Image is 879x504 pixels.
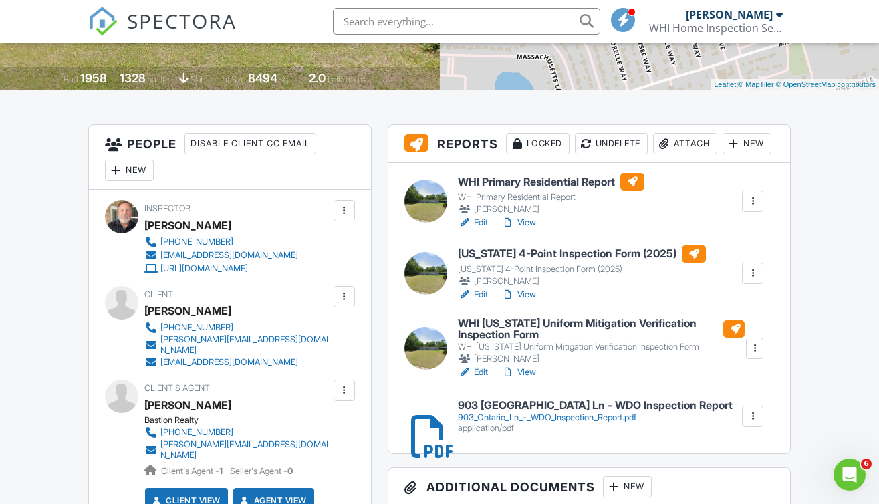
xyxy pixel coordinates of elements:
[388,125,791,163] h3: Reports
[160,439,330,461] div: [PERSON_NAME][EMAIL_ADDRESS][DOMAIN_NAME]
[501,288,536,301] a: View
[714,80,736,88] a: Leaflet
[191,74,205,84] span: slab
[458,400,733,434] a: 903 [GEOGRAPHIC_DATA] Ln - WDO Inspection Report 903_Ontario_Ln_-_WDO_Inspection_Report.pdf appli...
[144,334,330,356] a: [PERSON_NAME][EMAIL_ADDRESS][DOMAIN_NAME]
[653,133,717,154] div: Attach
[506,133,570,154] div: Locked
[603,476,652,497] div: New
[649,21,783,35] div: WHI Home Inspection Services
[287,466,293,476] strong: 0
[333,8,600,35] input: Search everything...
[144,235,298,249] a: [PHONE_NUMBER]
[148,74,166,84] span: sq. ft.
[686,8,773,21] div: [PERSON_NAME]
[144,395,231,415] div: [PERSON_NAME]
[723,133,771,154] div: New
[160,263,248,274] div: [URL][DOMAIN_NAME]
[248,71,277,85] div: 8494
[458,245,706,288] a: [US_STATE] 4-Point Inspection Form (2025) [US_STATE] 4-Point Inspection Form (2025) [PERSON_NAME]
[64,74,78,84] span: Built
[144,426,330,439] a: [PHONE_NUMBER]
[458,288,488,301] a: Edit
[184,133,316,154] div: Disable Client CC Email
[144,415,341,426] div: Bastion Realty
[834,459,866,491] iframe: Intercom live chat
[144,262,298,275] a: [URL][DOMAIN_NAME]
[144,321,330,334] a: [PHONE_NUMBER]
[776,80,876,88] a: © OpenStreetMap contributors
[80,71,107,85] div: 1958
[458,423,733,434] div: application/pdf
[144,215,231,235] div: [PERSON_NAME]
[458,366,488,379] a: Edit
[144,203,191,213] span: Inspector
[88,7,118,36] img: The Best Home Inspection Software - Spectora
[458,318,745,366] a: WHI [US_STATE] Uniform Mitigation Verification Inspection Form WHI [US_STATE] Uniform Mitigation ...
[458,173,644,216] a: WHI Primary Residential Report WHI Primary Residential Report [PERSON_NAME]
[458,342,745,352] div: WHI [US_STATE] Uniform Mitigation Verification Inspection Form
[458,245,706,263] h6: [US_STATE] 4-Point Inspection Form (2025)
[160,322,233,333] div: [PHONE_NUMBER]
[144,439,330,461] a: [PERSON_NAME][EMAIL_ADDRESS][DOMAIN_NAME]
[575,133,648,154] div: Undelete
[161,466,225,476] span: Client's Agent -
[458,412,733,423] div: 903_Ontario_Ln_-_WDO_Inspection_Report.pdf
[160,334,330,356] div: [PERSON_NAME][EMAIL_ADDRESS][DOMAIN_NAME]
[309,71,326,85] div: 2.0
[120,71,146,85] div: 1328
[328,74,366,84] span: bathrooms
[458,275,706,288] div: [PERSON_NAME]
[458,216,488,229] a: Edit
[160,237,233,247] div: [PHONE_NUMBER]
[458,400,733,412] h6: 903 [GEOGRAPHIC_DATA] Ln - WDO Inspection Report
[160,250,298,261] div: [EMAIL_ADDRESS][DOMAIN_NAME]
[501,366,536,379] a: View
[230,466,293,476] span: Seller's Agent -
[279,74,296,84] span: sq.ft.
[711,79,879,90] div: |
[458,173,644,191] h6: WHI Primary Residential Report
[89,125,371,190] h3: People
[458,203,644,216] div: [PERSON_NAME]
[160,427,233,438] div: [PHONE_NUMBER]
[738,80,774,88] a: © MapTiler
[458,192,644,203] div: WHI Primary Residential Report
[144,249,298,262] a: [EMAIL_ADDRESS][DOMAIN_NAME]
[218,74,246,84] span: Lot Size
[458,352,745,366] div: [PERSON_NAME]
[144,289,173,299] span: Client
[127,7,237,35] span: SPECTORA
[160,357,298,368] div: [EMAIL_ADDRESS][DOMAIN_NAME]
[88,18,237,46] a: SPECTORA
[219,466,223,476] strong: 1
[144,301,231,321] div: [PERSON_NAME]
[861,459,872,469] span: 6
[144,383,210,393] span: Client's Agent
[144,356,330,369] a: [EMAIL_ADDRESS][DOMAIN_NAME]
[105,160,154,181] div: New
[501,216,536,229] a: View
[458,264,706,275] div: [US_STATE] 4-Point Inspection Form (2025)
[458,318,745,341] h6: WHI [US_STATE] Uniform Mitigation Verification Inspection Form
